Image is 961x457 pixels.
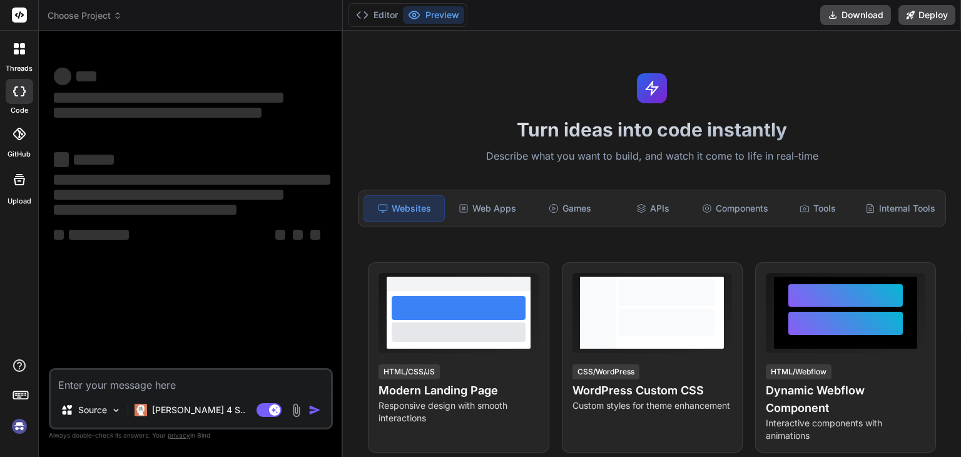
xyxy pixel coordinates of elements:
div: Components [695,195,775,222]
div: Tools [778,195,858,222]
span: ‌ [275,230,285,240]
div: Internal Tools [860,195,940,222]
span: ‌ [293,230,303,240]
img: signin [9,416,30,437]
span: ‌ [54,108,262,118]
span: ‌ [74,155,114,165]
p: Always double-check its answers. Your in Bind [49,429,333,441]
span: ‌ [54,93,283,103]
span: ‌ [76,71,96,81]
label: GitHub [8,149,31,160]
button: Preview [403,6,464,24]
div: APIs [613,195,693,222]
img: Claude 4 Sonnet [135,404,147,416]
p: Describe what you want to build, and watch it come to life in real-time [350,148,953,165]
div: HTML/Webflow [766,364,831,379]
div: Websites [364,195,445,222]
h4: WordPress Custom CSS [572,382,732,399]
span: ‌ [54,230,64,240]
span: ‌ [54,175,330,185]
span: ‌ [54,205,236,215]
span: ‌ [69,230,129,240]
button: Deploy [898,5,955,25]
button: Download [820,5,891,25]
span: ‌ [54,190,283,200]
img: icon [308,404,321,416]
div: Games [530,195,610,222]
button: Editor [351,6,403,24]
span: ‌ [310,230,320,240]
label: Upload [8,196,31,207]
p: [PERSON_NAME] 4 S.. [152,404,245,416]
img: attachment [289,403,303,418]
p: Source [78,404,107,416]
span: ‌ [54,152,69,167]
label: code [11,105,28,116]
p: Interactive components with animations [766,417,925,442]
label: threads [6,63,33,74]
p: Custom styles for theme enhancement [572,399,732,412]
span: privacy [168,431,190,439]
div: Web Apps [447,195,527,222]
img: Pick Models [111,405,121,416]
h1: Turn ideas into code instantly [350,118,953,141]
h4: Dynamic Webflow Component [766,382,925,417]
span: ‌ [54,68,71,85]
div: HTML/CSS/JS [379,364,440,379]
h4: Modern Landing Page [379,382,538,399]
div: CSS/WordPress [572,364,639,379]
p: Responsive design with smooth interactions [379,399,538,424]
span: Choose Project [48,9,122,22]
